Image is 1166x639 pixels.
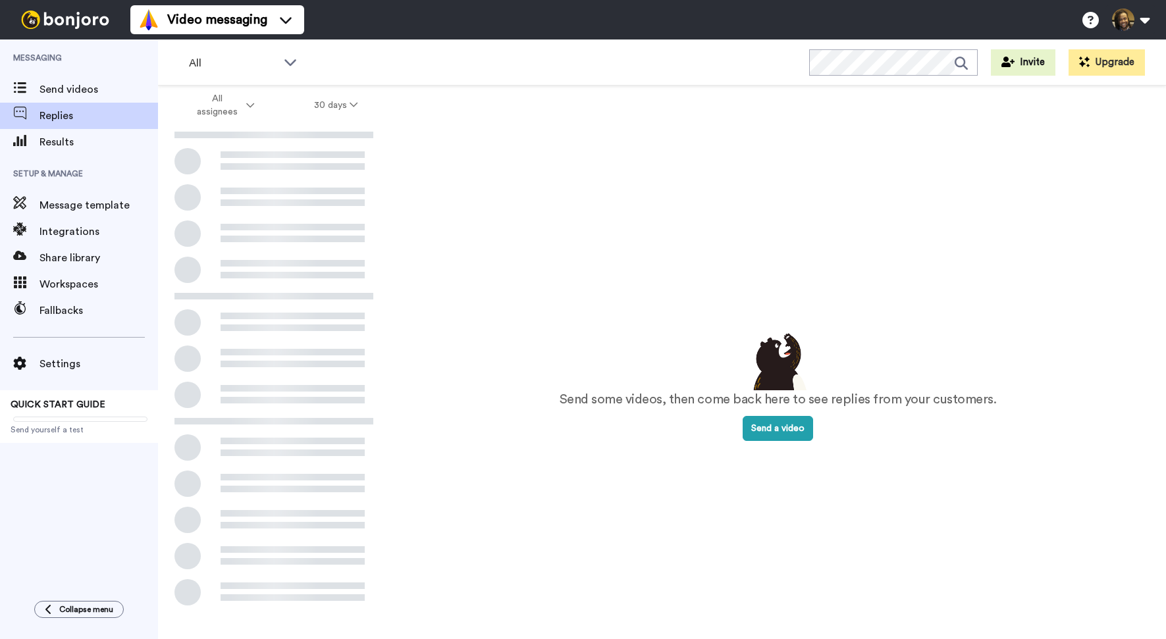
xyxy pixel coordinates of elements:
p: Send some videos, then come back here to see replies from your customers. [560,390,997,409]
span: Integrations [40,224,158,240]
span: All [189,55,277,71]
img: vm-color.svg [138,9,159,30]
span: Replies [40,108,158,124]
button: Invite [991,49,1055,76]
span: Collapse menu [59,604,113,615]
img: results-emptystates.png [745,330,811,390]
span: QUICK START GUIDE [11,400,105,409]
span: Video messaging [167,11,267,29]
a: Send a video [743,424,813,433]
button: Send a video [743,416,813,441]
span: Workspaces [40,276,158,292]
img: bj-logo-header-white.svg [16,11,115,29]
button: Collapse menu [34,601,124,618]
span: Share library [40,250,158,266]
button: All assignees [161,87,284,124]
span: Settings [40,356,158,372]
button: Upgrade [1069,49,1145,76]
button: 30 days [284,93,388,117]
span: Message template [40,197,158,213]
span: Send videos [40,82,158,97]
span: Send yourself a test [11,424,147,435]
span: Results [40,134,158,150]
span: Fallbacks [40,303,158,319]
span: All assignees [190,92,244,118]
